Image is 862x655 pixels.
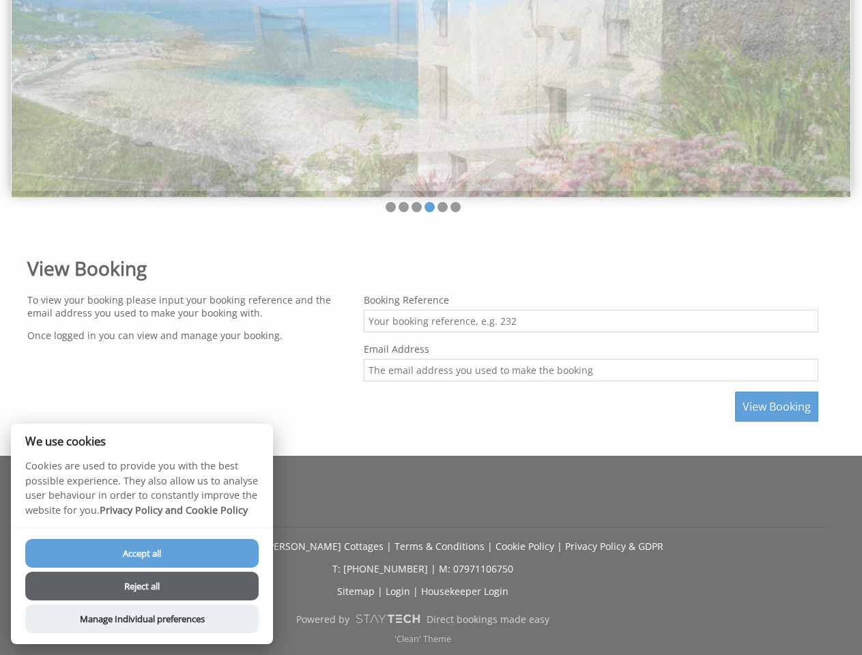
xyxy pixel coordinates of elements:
a: M: 07971106750 [439,562,513,575]
a: Privacy Policy and Cookie Policy [100,504,248,516]
h2: We use cookies [11,435,273,448]
p: To view your booking please input your booking reference and the email address you used to make y... [27,293,347,319]
a: © Copyright 2025 [PERSON_NAME] Cottages [182,540,384,553]
p: 'Clean' Theme [19,633,827,645]
button: Accept all [25,539,259,568]
a: Login [386,585,410,598]
a: Powered byDirect bookings made easy [19,607,827,630]
input: The email address you used to make the booking [364,359,818,381]
span: | [487,540,493,553]
button: View Booking [735,392,818,422]
p: Once logged in you can view and manage your booking. [27,329,347,342]
p: Cookies are used to provide you with the best possible experience. They also allow us to analyse ... [11,458,273,527]
a: T: [PHONE_NUMBER] [332,562,428,575]
span: | [557,540,562,553]
label: Email Address [364,343,818,355]
img: scrumpy.png [355,611,420,627]
input: Your booking reference, e.g. 232 [364,310,818,332]
a: Housekeeper Login [421,585,508,598]
button: Manage Individual preferences [25,605,259,633]
a: Terms & Conditions [394,540,485,553]
h1: View Booking [27,255,818,281]
a: Sitemap [337,585,375,598]
span: | [377,585,383,598]
span: | [386,540,392,553]
a: Cookie Policy [495,540,554,553]
span: | [413,585,418,598]
span: View Booking [743,399,811,414]
button: Reject all [25,572,259,600]
a: Privacy Policy & GDPR [565,540,663,553]
span: | [431,562,436,575]
label: Booking Reference [364,293,818,306]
